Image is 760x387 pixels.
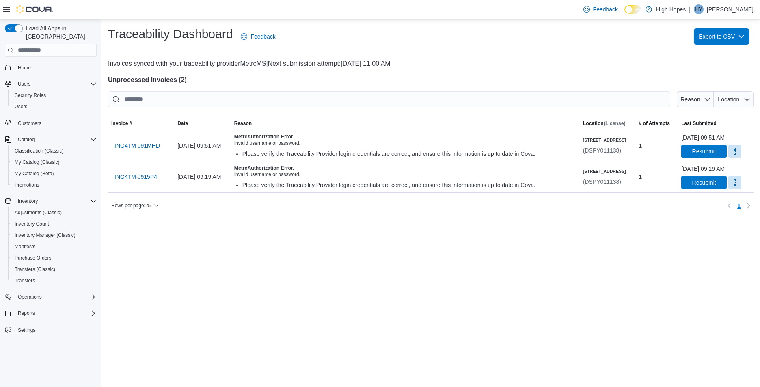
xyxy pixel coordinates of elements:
span: Location (License) [583,120,626,127]
button: Security Roles [8,90,100,101]
button: Users [8,101,100,112]
button: More [728,176,741,189]
div: [DATE] 09:51 AM [174,138,231,154]
span: Reason [234,120,252,127]
h6: [STREET_ADDRESS] [583,137,626,143]
button: Classification (Classic) [8,145,100,157]
span: Home [15,62,97,73]
a: Customers [15,118,45,128]
span: Operations [15,292,97,302]
button: Date [174,117,231,130]
span: Resubmit [692,147,716,155]
a: Classification (Classic) [11,146,67,156]
span: Reports [15,308,97,318]
button: Inventory Count [8,218,100,230]
span: Inventory [15,196,97,206]
div: [DATE] 09:19 AM [681,165,725,173]
span: Classification (Classic) [15,148,64,154]
span: Catalog [15,135,97,144]
h5: Metrc Authorization Error. [234,133,576,140]
ul: Pagination for table: [734,199,744,212]
span: HY [695,4,702,14]
div: Invalid username or password. [234,171,576,178]
span: Adjustments (Classic) [15,209,62,216]
a: Inventory Count [11,219,52,229]
span: # of Attempts [639,120,670,127]
span: Manifests [15,243,35,250]
h5: Location [583,120,626,127]
p: Invoices synced with your traceability provider MetrcMS | [DATE] 11:00 AM [108,59,754,69]
div: Hannah York [694,4,704,14]
span: Transfers [15,277,35,284]
div: Please verify the Traceability Provider login credentials are correct, and ensure this informatio... [242,150,576,158]
span: Security Roles [11,90,97,100]
span: Transfers [11,276,97,286]
a: Promotions [11,180,43,190]
a: Inventory Manager (Classic) [11,230,79,240]
button: Users [2,78,100,90]
p: High Hopes [656,4,686,14]
button: Transfers (Classic) [8,264,100,275]
span: Manifests [11,242,97,252]
button: Reports [15,308,38,318]
span: Inventory Manager (Classic) [11,230,97,240]
button: Users [15,79,34,89]
a: Security Roles [11,90,49,100]
div: Invalid username or password. [234,140,576,146]
span: Inventory Count [15,221,49,227]
a: Adjustments (Classic) [11,208,65,217]
button: Next page [744,201,754,211]
span: My Catalog (Beta) [11,169,97,178]
button: Page 1 of 1 [734,199,744,212]
span: Rows per page : 25 [111,202,151,209]
span: Inventory Count [11,219,97,229]
div: [DATE] 09:51 AM [681,133,725,142]
span: Reason [680,96,700,103]
button: ING4TM-J915P4 [111,169,160,185]
a: Settings [15,325,39,335]
p: | [689,4,691,14]
span: My Catalog (Classic) [11,157,97,167]
button: Rows per page:25 [108,201,162,211]
button: Promotions [8,179,100,191]
span: Next submission attempt: [268,60,341,67]
button: Resubmit [681,176,727,189]
button: Inventory [2,196,100,207]
button: Catalog [2,134,100,145]
span: Security Roles [15,92,46,99]
h6: [STREET_ADDRESS] [583,168,626,174]
span: Operations [18,294,42,300]
span: Users [15,79,97,89]
button: Adjustments (Classic) [8,207,100,218]
span: Inventory [18,198,38,204]
span: Invoice # [111,120,132,127]
button: ING4TM-J91MHD [111,138,163,154]
button: Invoice # [108,117,174,130]
span: Inventory Manager (Classic) [15,232,76,239]
img: Cova [16,5,53,13]
span: Adjustments (Classic) [11,208,97,217]
a: Feedback [237,28,279,45]
span: Catalog [18,136,35,143]
input: Dark Mode [624,5,641,14]
nav: Pagination for table: [724,199,754,212]
span: 1 [639,172,642,182]
button: More [728,145,741,158]
span: Feedback [250,32,275,41]
span: Location [718,96,739,103]
span: (License) [604,120,626,126]
span: Settings [15,325,97,335]
span: Customers [18,120,41,127]
button: Transfers [8,275,100,286]
button: Location [714,91,754,107]
a: My Catalog (Beta) [11,169,57,178]
p: [PERSON_NAME] [707,4,754,14]
span: My Catalog (Beta) [15,170,54,177]
a: Transfers (Classic) [11,264,58,274]
span: Customers [15,118,97,128]
a: Transfers [11,276,38,286]
span: Transfers (Classic) [15,266,55,273]
span: Purchase Orders [11,253,97,263]
span: ING4TM-J915P4 [114,173,157,181]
